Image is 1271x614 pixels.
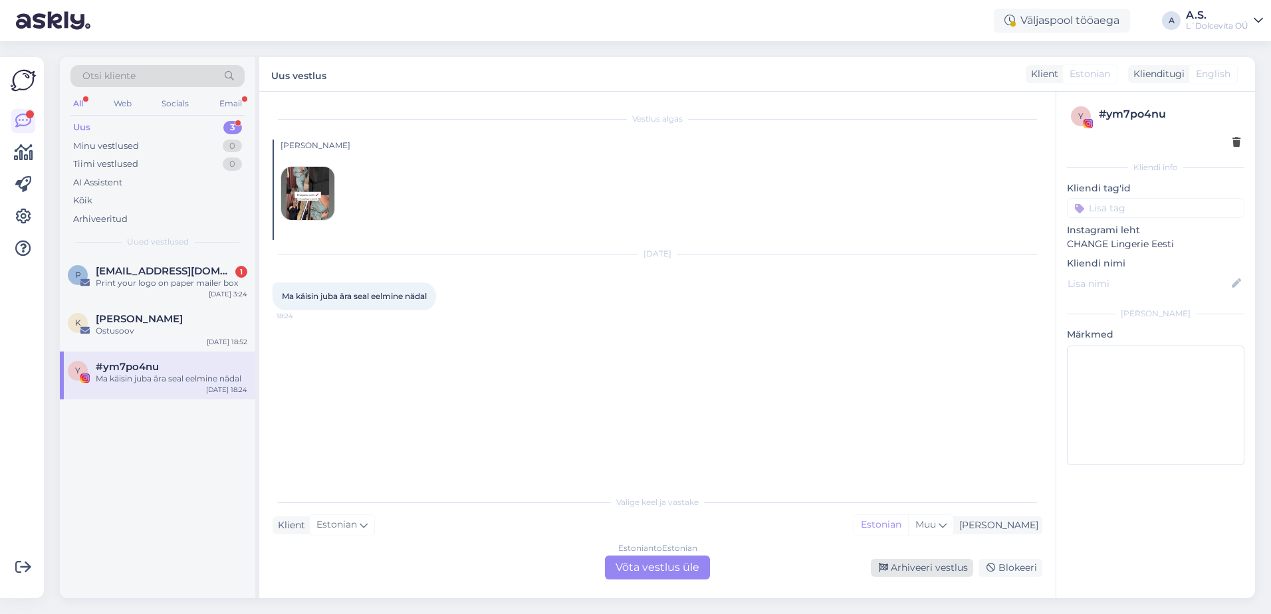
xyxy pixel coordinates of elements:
[1067,181,1244,195] p: Kliendi tag'id
[70,95,86,112] div: All
[281,140,1042,152] div: [PERSON_NAME]
[75,318,81,328] span: K
[223,157,242,171] div: 0
[73,194,92,207] div: Kõik
[1026,67,1058,81] div: Klient
[281,167,334,220] img: attachment
[1070,67,1110,81] span: Estonian
[273,496,1042,508] div: Valige keel ja vastake
[1067,256,1244,270] p: Kliendi nimi
[223,121,242,134] div: 3
[1068,276,1229,291] input: Lisa nimi
[209,289,247,299] div: [DATE] 3:24
[235,266,247,278] div: 1
[1196,67,1230,81] span: English
[11,68,36,93] img: Askly Logo
[73,140,139,153] div: Minu vestlused
[75,270,81,280] span: p
[282,291,427,301] span: Ma käisin juba ära seal eelmine nädal
[871,559,973,577] div: Arhiveeri vestlus
[271,65,326,83] label: Uus vestlus
[127,236,189,248] span: Uued vestlused
[96,361,159,373] span: #ym7po4nu
[1162,11,1181,30] div: A
[1186,10,1263,31] a: A.S.L´Dolcevita OÜ
[207,337,247,347] div: [DATE] 18:52
[1067,161,1244,173] div: Kliendi info
[96,265,234,277] span: printedpaperbox03@hotmail.com
[217,95,245,112] div: Email
[316,518,357,532] span: Estonian
[854,515,908,535] div: Estonian
[1186,21,1248,31] div: L´Dolcevita OÜ
[1099,106,1240,122] div: # ym7po4nu
[73,157,138,171] div: Tiimi vestlused
[273,518,305,532] div: Klient
[96,277,247,289] div: Print your logo on paper mailer box
[96,325,247,337] div: Ostusoov
[273,113,1042,125] div: Vestlus algas
[73,213,128,226] div: Arhiveeritud
[159,95,191,112] div: Socials
[206,385,247,395] div: [DATE] 18:24
[605,556,710,579] div: Võta vestlus üle
[954,518,1038,532] div: [PERSON_NAME]
[82,69,136,83] span: Otsi kliente
[1067,198,1244,218] input: Lisa tag
[1067,223,1244,237] p: Instagrami leht
[1128,67,1185,81] div: Klienditugi
[1186,10,1248,21] div: A.S.
[618,542,697,554] div: Estonian to Estonian
[277,311,326,321] span: 18:24
[75,365,80,375] span: y
[273,248,1042,260] div: [DATE]
[1078,111,1084,121] span: y
[915,518,936,530] span: Muu
[1067,237,1244,251] p: CHANGE Lingerie Eesti
[979,559,1042,577] div: Blokeeri
[73,121,90,134] div: Uus
[223,140,242,153] div: 0
[96,313,183,325] span: Katrin Paju
[111,95,134,112] div: Web
[994,9,1130,33] div: Väljaspool tööaega
[1067,328,1244,342] p: Märkmed
[1067,308,1244,320] div: [PERSON_NAME]
[96,373,247,385] div: Ma käisin juba ära seal eelmine nädal
[73,176,122,189] div: AI Assistent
